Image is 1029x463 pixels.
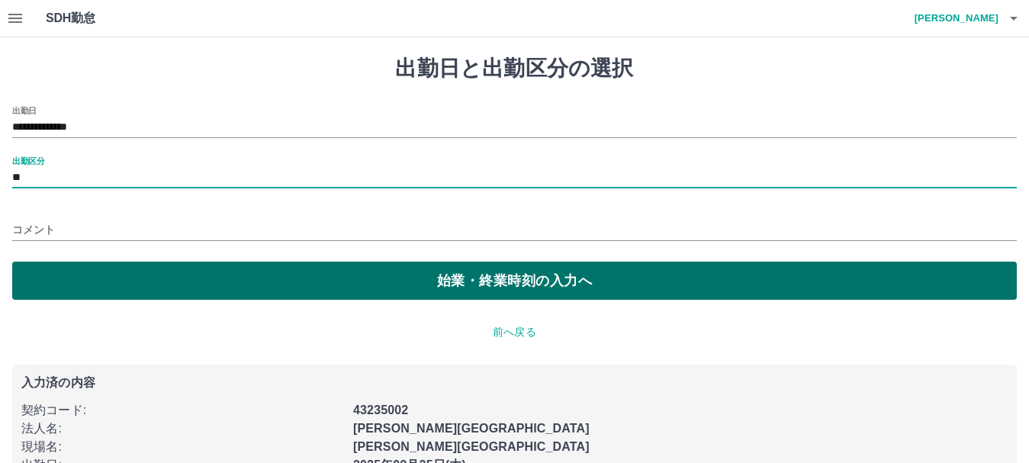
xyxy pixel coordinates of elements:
[21,438,344,456] p: 現場名 :
[21,420,344,438] p: 法人名 :
[12,155,44,166] label: 出勤区分
[21,377,1008,389] p: 入力済の内容
[12,56,1017,82] h1: 出勤日と出勤区分の選択
[21,401,344,420] p: 契約コード :
[353,422,590,435] b: [PERSON_NAME][GEOGRAPHIC_DATA]
[12,104,37,116] label: 出勤日
[12,262,1017,300] button: 始業・終業時刻の入力へ
[353,404,408,416] b: 43235002
[353,440,590,453] b: [PERSON_NAME][GEOGRAPHIC_DATA]
[12,324,1017,340] p: 前へ戻る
